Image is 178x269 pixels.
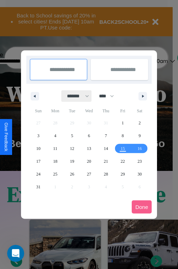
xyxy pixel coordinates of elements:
[104,168,108,181] span: 28
[98,129,114,142] button: 7
[88,129,90,142] span: 6
[104,142,108,155] span: 14
[80,142,97,155] button: 13
[114,168,131,181] button: 29
[64,105,80,117] span: Tue
[64,155,80,168] button: 19
[131,117,148,129] button: 2
[98,142,114,155] button: 14
[105,129,107,142] span: 7
[80,155,97,168] button: 20
[137,142,142,155] span: 16
[36,155,41,168] span: 17
[114,117,131,129] button: 1
[36,142,41,155] span: 10
[87,142,91,155] span: 13
[138,117,141,129] span: 2
[98,168,114,181] button: 28
[7,245,24,262] iframe: Intercom live chat
[47,105,63,117] span: Mon
[87,155,91,168] span: 20
[80,168,97,181] button: 27
[138,129,141,142] span: 9
[64,129,80,142] button: 5
[53,168,57,181] span: 25
[87,168,91,181] span: 27
[47,168,63,181] button: 25
[122,117,124,129] span: 1
[122,129,124,142] span: 8
[47,129,63,142] button: 4
[36,181,41,193] span: 31
[4,123,9,151] div: Give Feedback
[36,168,41,181] span: 24
[114,105,131,117] span: Fri
[71,129,73,142] span: 5
[53,155,57,168] span: 18
[131,129,148,142] button: 9
[30,105,47,117] span: Sun
[64,142,80,155] button: 12
[70,168,74,181] span: 26
[47,142,63,155] button: 11
[30,142,47,155] button: 10
[121,168,125,181] span: 29
[121,142,125,155] span: 15
[132,200,152,214] button: Done
[64,168,80,181] button: 26
[47,155,63,168] button: 18
[37,129,40,142] span: 3
[98,155,114,168] button: 21
[137,155,142,168] span: 23
[70,155,74,168] span: 19
[131,155,148,168] button: 23
[80,105,97,117] span: Wed
[114,142,131,155] button: 15
[104,155,108,168] span: 21
[131,168,148,181] button: 30
[131,142,148,155] button: 16
[121,155,125,168] span: 22
[80,129,97,142] button: 6
[30,168,47,181] button: 24
[54,129,56,142] span: 4
[98,105,114,117] span: Thu
[30,155,47,168] button: 17
[30,129,47,142] button: 3
[114,129,131,142] button: 8
[114,155,131,168] button: 22
[30,181,47,193] button: 31
[137,168,142,181] span: 30
[131,105,148,117] span: Sat
[53,142,57,155] span: 11
[70,142,74,155] span: 12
